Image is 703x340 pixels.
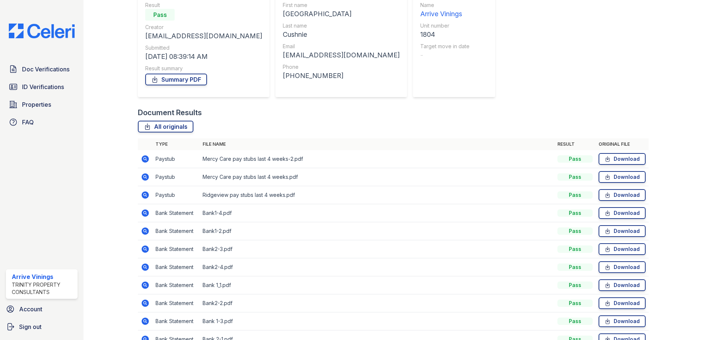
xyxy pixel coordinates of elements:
div: Phone [283,63,400,71]
td: Bank Statement [153,222,200,240]
span: Sign out [19,322,42,331]
div: Pass [557,155,593,163]
span: ID Verifications [22,82,64,91]
td: Mercy Care pay stubs last 4 weeks-2.pdf [200,150,554,168]
td: Bank2-3.pdf [200,240,554,258]
td: Bank Statement [153,276,200,294]
img: CE_Logo_Blue-a8612792a0a2168367f1c8372b55b34899dd931a85d93a1a3d3e32e68fde9ad4.png [3,24,81,38]
td: Paystub [153,150,200,168]
a: Download [599,171,646,183]
div: Target move in date [420,43,470,50]
span: Doc Verifications [22,65,69,74]
div: Pass [557,318,593,325]
th: Type [153,138,200,150]
a: Download [599,279,646,291]
a: ID Verifications [6,79,78,94]
div: Document Results [138,107,202,118]
div: Cushnie [283,29,400,40]
a: Summary PDF [145,74,207,85]
a: Doc Verifications [6,62,78,77]
div: [EMAIL_ADDRESS][DOMAIN_NAME] [283,50,400,60]
div: [GEOGRAPHIC_DATA] [283,9,400,19]
td: Mercy Care pay stubs last 4 weeks.pdf [200,168,554,186]
div: Pass [557,263,593,271]
div: Creator [145,24,262,31]
a: Download [599,297,646,309]
a: Download [599,153,646,165]
div: First name [283,1,400,9]
div: Result [145,1,262,9]
td: Ridgeview pay stubs last 4 weeks.pdf [200,186,554,204]
a: Download [599,189,646,201]
div: Pass [145,9,175,21]
td: Bank1-4.pdf [200,204,554,222]
td: Paystub [153,186,200,204]
div: Unit number [420,22,470,29]
a: Download [599,207,646,219]
div: Pass [557,191,593,199]
td: Bank Statement [153,258,200,276]
div: Pass [557,173,593,181]
a: Sign out [3,319,81,334]
td: Bank Statement [153,204,200,222]
td: Bank1-2.pdf [200,222,554,240]
div: Pass [557,281,593,289]
div: Trinity Property Consultants [12,281,75,296]
td: Bank Statement [153,240,200,258]
a: Properties [6,97,78,112]
div: Name [420,1,470,9]
a: Download [599,225,646,237]
div: Email [283,43,400,50]
td: Bank2-2.pdf [200,294,554,312]
div: Result summary [145,65,262,72]
span: FAQ [22,118,34,127]
td: Bank Statement [153,294,200,312]
div: Pass [557,209,593,217]
div: - [420,50,470,60]
span: Account [19,305,42,314]
div: Pass [557,300,593,307]
th: Result [554,138,596,150]
td: Bank2-4.pdf [200,258,554,276]
th: File name [200,138,554,150]
div: Arrive Vinings [420,9,470,19]
div: Pass [557,245,593,253]
a: Download [599,261,646,273]
div: [PHONE_NUMBER] [283,71,400,81]
a: Name Arrive Vinings [420,1,470,19]
td: Bank Statement [153,312,200,330]
div: Arrive Vinings [12,272,75,281]
a: Account [3,302,81,316]
td: Bank 1_1.pdf [200,276,554,294]
a: Download [599,243,646,255]
td: Paystub [153,168,200,186]
th: Original file [596,138,649,150]
div: 1804 [420,29,470,40]
a: Download [599,315,646,327]
div: [DATE] 08:39:14 AM [145,52,262,62]
div: [EMAIL_ADDRESS][DOMAIN_NAME] [145,31,262,41]
a: All originals [138,121,193,132]
div: Last name [283,22,400,29]
div: Pass [557,227,593,235]
td: Bank 1-3.pdf [200,312,554,330]
a: FAQ [6,115,78,130]
div: Submitted [145,44,262,52]
span: Properties [22,100,51,109]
